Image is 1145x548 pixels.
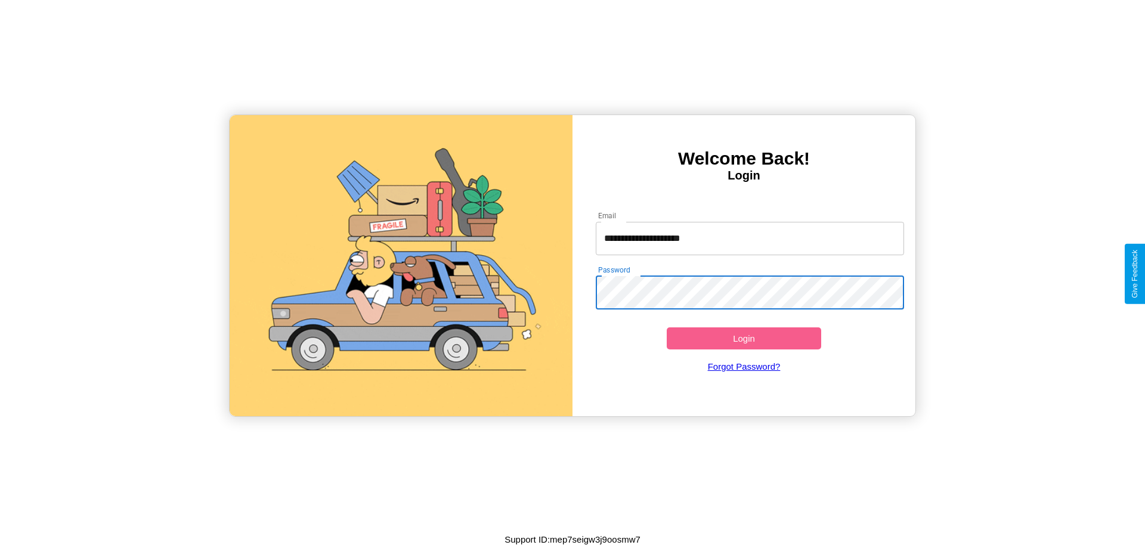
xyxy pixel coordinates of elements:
[598,265,630,275] label: Password
[230,115,572,416] img: gif
[590,349,899,383] a: Forgot Password?
[667,327,821,349] button: Login
[598,210,617,221] label: Email
[572,169,915,182] h4: Login
[1131,250,1139,298] div: Give Feedback
[572,148,915,169] h3: Welcome Back!
[505,531,640,547] p: Support ID: mep7seigw3j9oosmw7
